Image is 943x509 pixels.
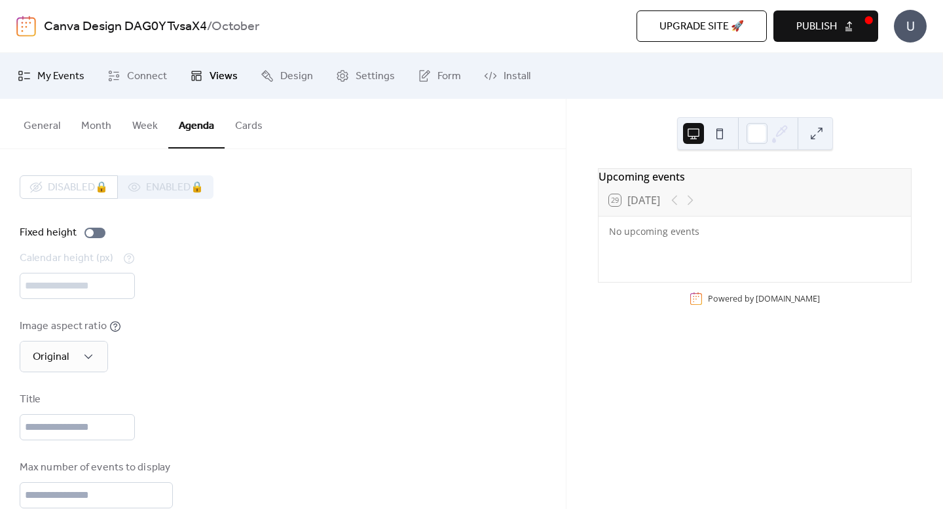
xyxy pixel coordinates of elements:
[16,16,36,37] img: logo
[599,169,911,184] div: Upcoming events
[437,69,461,84] span: Form
[280,69,313,84] span: Design
[756,293,820,304] a: [DOMAIN_NAME]
[609,224,900,238] div: No upcoming events
[37,69,84,84] span: My Events
[326,58,405,94] a: Settings
[708,293,820,304] div: Powered by
[212,14,259,39] b: October
[127,69,167,84] span: Connect
[168,99,225,149] button: Agenda
[504,69,530,84] span: Install
[894,10,927,43] div: U
[408,58,471,94] a: Form
[251,58,323,94] a: Design
[659,19,744,35] span: Upgrade site 🚀
[71,99,122,147] button: Month
[225,99,273,147] button: Cards
[20,225,77,241] div: Fixed height
[20,460,170,476] div: Max number of events to display
[98,58,177,94] a: Connect
[474,58,540,94] a: Install
[13,99,71,147] button: General
[210,69,238,84] span: Views
[122,99,168,147] button: Week
[637,10,767,42] button: Upgrade site 🚀
[20,319,107,334] div: Image aspect ratio
[33,347,69,367] span: Original
[356,69,395,84] span: Settings
[207,14,212,39] b: /
[20,392,132,408] div: Title
[180,58,248,94] a: Views
[44,14,207,39] a: Canva Design DAG0YTvsaX4
[8,58,94,94] a: My Events
[773,10,878,42] button: Publish
[796,19,837,35] span: Publish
